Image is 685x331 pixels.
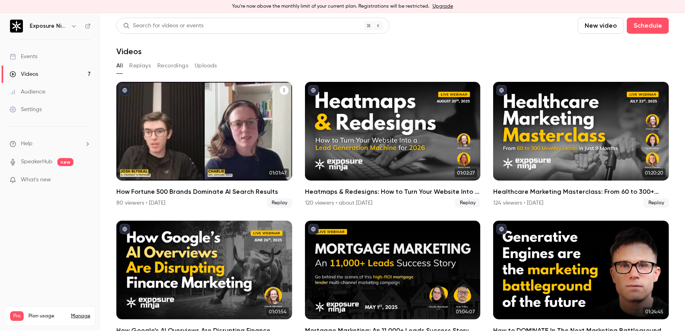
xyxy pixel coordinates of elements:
[21,176,51,184] span: What's new
[308,224,319,234] button: published
[453,307,477,316] span: 01:04:07
[28,313,66,319] span: Plan usage
[116,18,669,326] section: Videos
[496,85,507,95] button: published
[305,82,481,208] a: 01:02:27Heatmaps & Redesigns: How to Turn Your Website Into a Lead Generation Machine for 2026120...
[116,47,142,56] h1: Videos
[578,18,624,34] button: New video
[10,140,91,148] li: help-dropdown-opener
[493,187,669,197] h2: Healthcare Marketing Masterclass: From 60 to 300+ Monthly Leads in Only 9 Months
[10,20,23,32] img: Exposure Ninja
[120,224,130,234] button: published
[10,311,24,321] span: Pro
[493,82,669,208] a: 01:20:20Healthcare Marketing Masterclass: From 60 to 300+ Monthly Leads in Only 9 Months124 viewe...
[195,59,217,72] button: Uploads
[643,307,666,316] span: 01:24:45
[116,82,292,208] li: How Fortune 500 Brands Dominate AI Search Results
[433,3,453,10] a: Upgrade
[266,307,289,316] span: 01:01:54
[455,198,480,208] span: Replay
[642,169,666,177] span: 01:20:20
[10,53,37,61] div: Events
[116,199,165,207] div: 80 viewers • [DATE]
[455,169,477,177] span: 01:02:27
[116,59,123,72] button: All
[57,158,73,166] span: new
[129,59,151,72] button: Replays
[627,18,669,34] button: Schedule
[10,70,38,78] div: Videos
[267,169,289,177] span: 01:01:47
[493,82,669,208] li: Healthcare Marketing Masterclass: From 60 to 300+ Monthly Leads in Only 9 Months
[308,85,319,95] button: published
[157,59,188,72] button: Recordings
[21,140,33,148] span: Help
[30,22,67,30] h6: Exposure Ninja
[10,106,42,114] div: Settings
[10,88,45,96] div: Audience
[120,85,130,95] button: published
[71,313,90,319] a: Manage
[305,199,373,207] div: 120 viewers • about [DATE]
[116,82,292,208] a: 01:01:47How Fortune 500 Brands Dominate AI Search Results80 viewers • [DATE]Replay
[496,224,507,234] button: published
[123,22,203,30] div: Search for videos or events
[644,198,669,208] span: Replay
[21,158,53,166] a: SpeakerHub
[267,198,292,208] span: Replay
[305,82,481,208] li: Heatmaps & Redesigns: How to Turn Your Website Into a Lead Generation Machine for 2026
[116,187,292,197] h2: How Fortune 500 Brands Dominate AI Search Results
[493,199,543,207] div: 124 viewers • [DATE]
[305,187,481,197] h2: Heatmaps & Redesigns: How to Turn Your Website Into a Lead Generation Machine for 2026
